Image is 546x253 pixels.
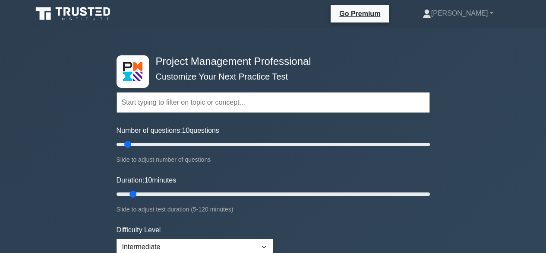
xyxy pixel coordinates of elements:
[117,175,177,186] label: Duration: minutes
[117,154,430,165] div: Slide to adjust number of questions
[117,225,161,235] label: Difficulty Level
[117,92,430,113] input: Start typing to filter on topic or concept...
[117,125,219,136] label: Number of questions: questions
[402,5,514,22] a: [PERSON_NAME]
[182,127,190,134] span: 10
[144,176,152,184] span: 10
[152,55,388,68] h4: Project Management Professional
[334,8,385,19] a: Go Premium
[117,204,430,215] div: Slide to adjust test duration (5-120 minutes)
